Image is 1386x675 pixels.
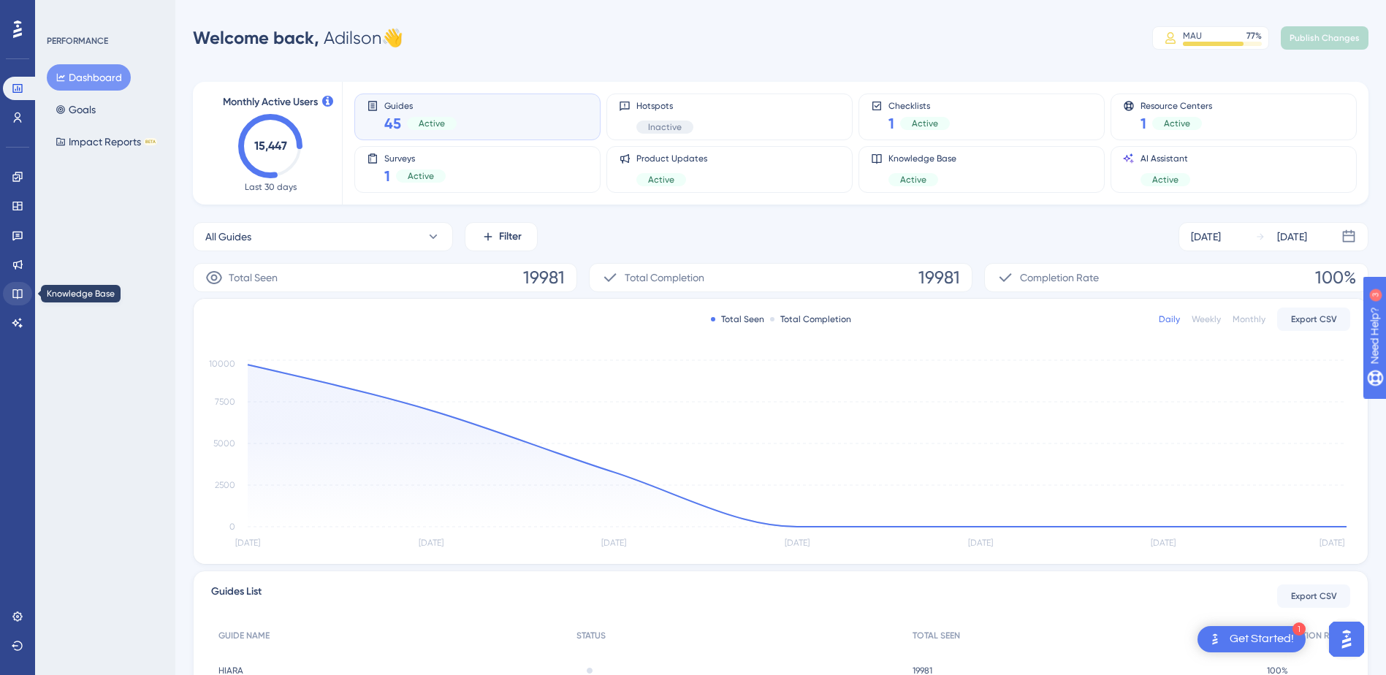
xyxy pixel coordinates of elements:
[625,269,704,286] span: Total Completion
[1315,266,1356,289] span: 100%
[384,113,401,134] span: 45
[1141,113,1146,134] span: 1
[636,153,707,164] span: Product Updates
[913,630,960,641] span: TOTAL SEEN
[576,630,606,641] span: STATUS
[648,121,682,133] span: Inactive
[912,118,938,129] span: Active
[408,170,434,182] span: Active
[888,100,950,110] span: Checklists
[384,166,390,186] span: 1
[47,35,108,47] div: PERFORMANCE
[144,138,157,145] div: BETA
[1141,153,1190,164] span: AI Assistant
[193,26,403,50] div: Adilson 👋
[900,174,926,186] span: Active
[1233,313,1265,325] div: Monthly
[770,313,851,325] div: Total Completion
[1246,30,1262,42] div: 77 %
[888,153,956,164] span: Knowledge Base
[218,630,270,641] span: GUIDE NAME
[419,118,445,129] span: Active
[1192,313,1221,325] div: Weekly
[205,228,251,245] span: All Guides
[223,94,318,111] span: Monthly Active Users
[384,153,446,163] span: Surveys
[1230,631,1294,647] div: Get Started!
[1206,630,1224,648] img: launcher-image-alternative-text
[1164,118,1190,129] span: Active
[229,522,235,532] tspan: 0
[47,129,166,155] button: Impact ReportsBETA
[1291,313,1337,325] span: Export CSV
[384,100,457,110] span: Guides
[1197,626,1306,652] div: Open Get Started! checklist, remaining modules: 1
[1281,26,1368,50] button: Publish Changes
[47,64,131,91] button: Dashboard
[888,113,894,134] span: 1
[1152,174,1179,186] span: Active
[193,222,453,251] button: All Guides
[1020,269,1099,286] span: Completion Rate
[918,266,960,289] span: 19981
[1325,617,1368,661] iframe: UserGuiding AI Assistant Launcher
[213,438,235,449] tspan: 5000
[245,181,297,193] span: Last 30 days
[211,583,262,609] span: Guides List
[229,269,278,286] span: Total Seen
[1141,100,1212,110] span: Resource Centers
[1292,622,1306,636] div: 1
[235,538,260,548] tspan: [DATE]
[34,4,91,21] span: Need Help?
[1277,228,1307,245] div: [DATE]
[1320,538,1344,548] tspan: [DATE]
[1277,584,1350,608] button: Export CSV
[1183,30,1202,42] div: MAU
[601,538,626,548] tspan: [DATE]
[102,7,106,19] div: 3
[1151,538,1176,548] tspan: [DATE]
[636,100,693,112] span: Hotspots
[215,480,235,490] tspan: 2500
[193,27,319,48] span: Welcome back,
[648,174,674,186] span: Active
[1191,228,1221,245] div: [DATE]
[215,397,235,407] tspan: 7500
[1159,313,1180,325] div: Daily
[1291,590,1337,602] span: Export CSV
[1277,308,1350,331] button: Export CSV
[968,538,993,548] tspan: [DATE]
[209,359,235,369] tspan: 10000
[419,538,443,548] tspan: [DATE]
[785,538,810,548] tspan: [DATE]
[1290,32,1360,44] span: Publish Changes
[499,228,522,245] span: Filter
[523,266,565,289] span: 19981
[47,96,104,123] button: Goals
[254,139,287,153] text: 15,447
[465,222,538,251] button: Filter
[711,313,764,325] div: Total Seen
